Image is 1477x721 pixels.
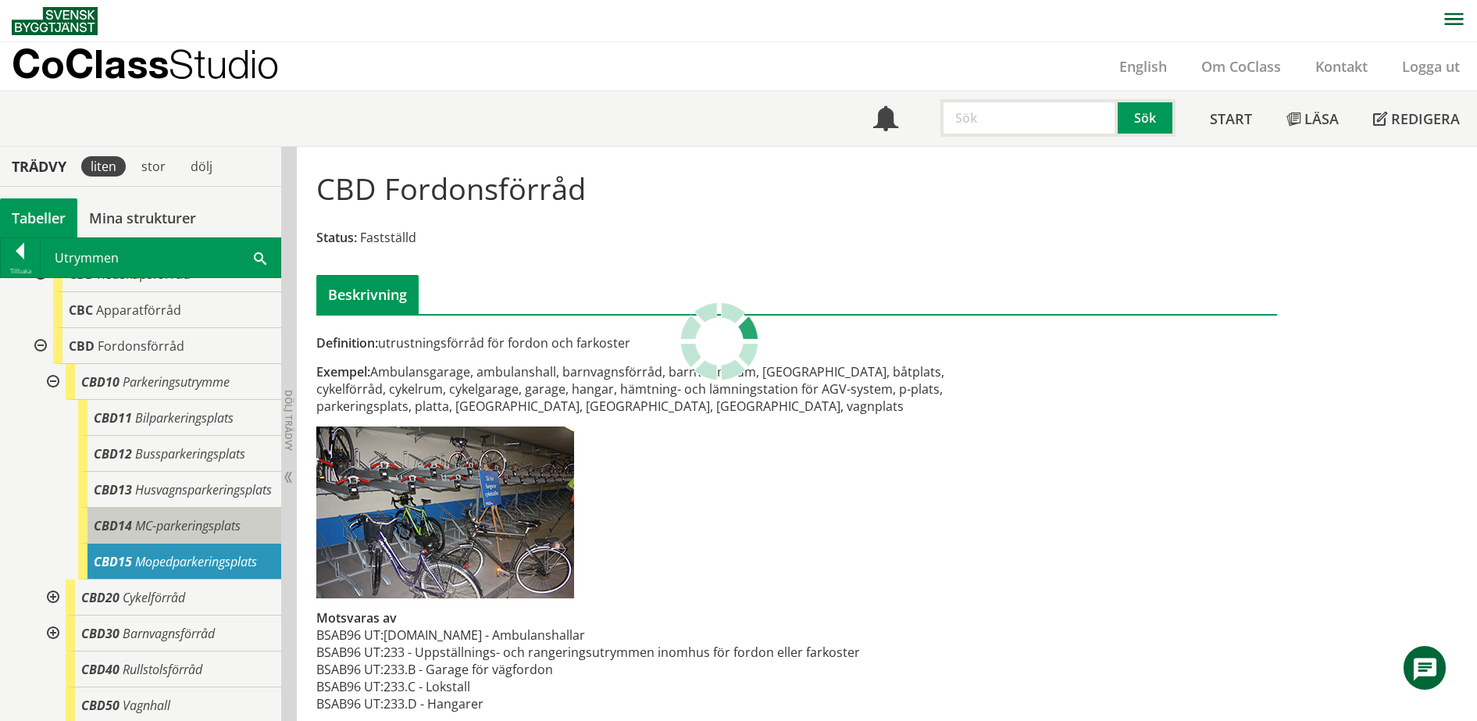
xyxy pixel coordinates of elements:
td: 233 - Uppställnings- och rangeringsutrymmen inomhus för fordon eller farkoster [384,644,860,661]
span: Bussparkeringsplats [135,445,245,462]
span: Barnvagnsförråd [123,625,215,642]
span: Husvagnsparkeringsplats [135,481,272,498]
span: CBD14 [94,517,132,534]
a: Start [1193,91,1269,146]
span: Bilparkeringsplats [135,409,234,427]
span: Status: [316,229,357,246]
img: Svensk Byggtjänst [12,7,98,35]
td: BSAB96 UT: [316,678,384,695]
div: liten [81,156,126,177]
span: CBC [69,302,93,319]
span: CBD11 [94,409,132,427]
a: Om CoClass [1184,57,1298,76]
span: Rullstolsförråd [123,661,202,678]
div: Trädvy [3,158,75,175]
img: Laddar [680,302,758,380]
span: CBD40 [81,661,120,678]
td: 233.B - Garage för vägfordon [384,661,860,678]
h1: CBD Fordonsförråd [316,171,586,205]
span: Sök i tabellen [254,249,266,266]
button: Sök [1118,99,1176,137]
span: Start [1210,109,1252,128]
span: CBD15 [94,553,132,570]
span: Notifikationer [873,108,898,133]
span: Apparatförråd [96,302,181,319]
div: stor [132,156,175,177]
input: Sök [940,99,1118,137]
span: Dölj trädvy [282,390,295,451]
div: Tillbaka [1,265,40,277]
span: Motsvaras av [316,609,397,626]
a: Kontakt [1298,57,1385,76]
span: CBD [69,337,95,355]
span: Parkeringsutrymme [123,373,230,391]
span: Cykelförråd [123,589,185,606]
td: BSAB96 UT: [316,644,384,661]
a: English [1102,57,1184,76]
div: utrustningsförråd för fordon och farkoster [316,334,948,352]
div: Ambulansgarage, ambulanshall, barnvagnsförråd, barnvagnsrum, [GEOGRAPHIC_DATA], båtplats, cykelfö... [316,363,948,415]
span: Studio [169,41,279,87]
span: CBD12 [94,445,132,462]
a: Läsa [1269,91,1356,146]
p: CoClass [12,55,279,73]
span: CBD30 [81,625,120,642]
span: CBD13 [94,481,132,498]
td: 233.D - Hangarer [384,695,860,712]
span: Vagnhall [123,697,170,714]
span: CBD20 [81,589,120,606]
span: Exempel: [316,363,370,380]
td: BSAB96 UT: [316,661,384,678]
td: 233.C - Lokstall [384,678,860,695]
td: [DOMAIN_NAME] - Ambulanshallar [384,626,860,644]
a: CoClassStudio [12,42,312,91]
span: Fastställd [360,229,416,246]
span: Redigera [1391,109,1460,128]
img: cbd-fordonsforrad.jpg [316,427,574,598]
span: Fordonsförråd [98,337,184,355]
span: Mopedparkeringsplats [135,553,257,570]
span: Läsa [1304,109,1339,128]
span: CBD50 [81,697,120,714]
a: Logga ut [1385,57,1477,76]
a: Mina strukturer [77,198,208,237]
td: BSAB96 UT: [316,626,384,644]
div: Beskrivning [316,275,419,314]
span: CBD10 [81,373,120,391]
span: Definition: [316,334,378,352]
td: BSAB96 UT: [316,695,384,712]
span: MC-parkeringsplats [135,517,241,534]
div: Utrymmen [41,238,280,277]
div: dölj [181,156,222,177]
a: Redigera [1356,91,1477,146]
